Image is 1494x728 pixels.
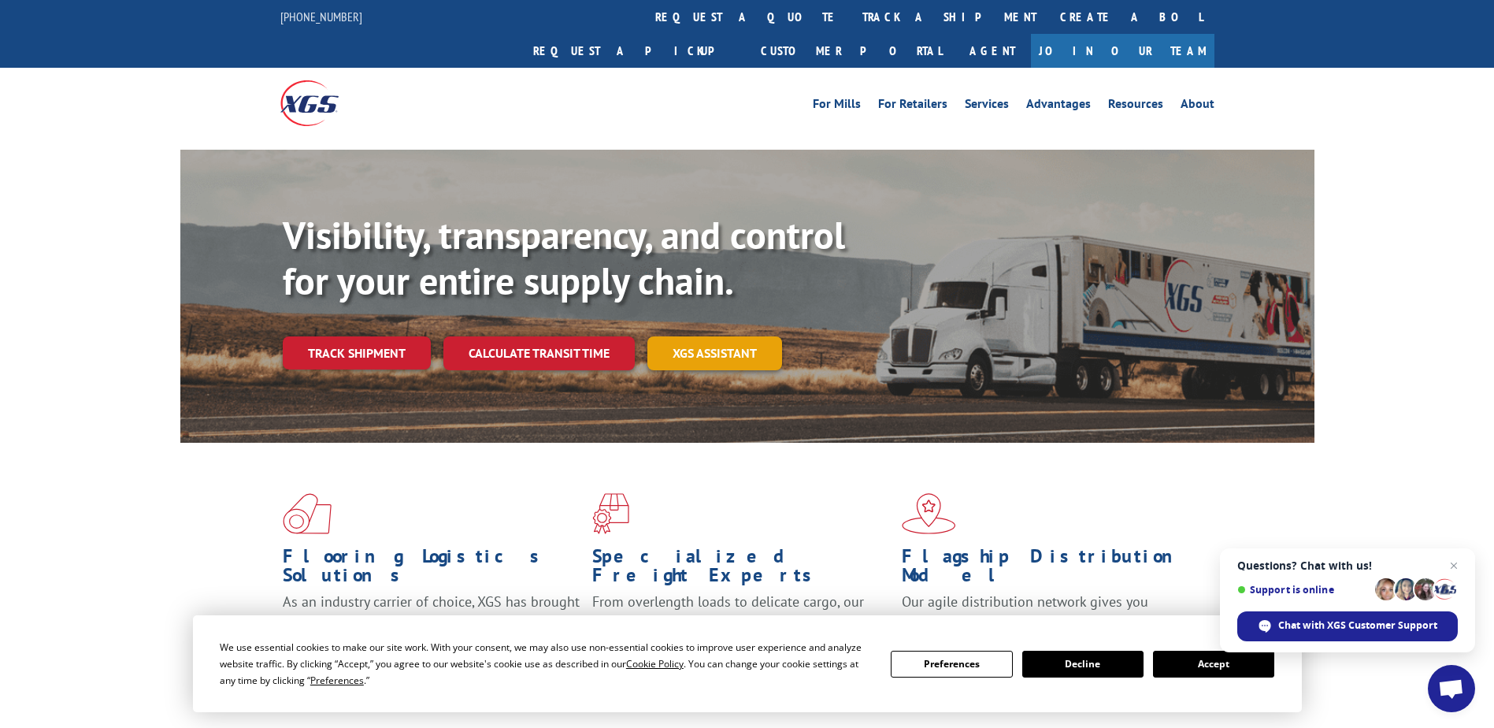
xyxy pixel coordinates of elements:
[1031,34,1214,68] a: Join Our Team
[1278,618,1437,633] span: Chat with XGS Customer Support
[283,592,580,648] span: As an industry carrier of choice, XGS has brought innovation and dedication to flooring logistics...
[521,34,749,68] a: Request a pickup
[280,9,362,24] a: [PHONE_NUMBER]
[1026,98,1091,115] a: Advantages
[592,493,629,534] img: xgs-icon-focused-on-flooring-red
[1237,584,1370,596] span: Support is online
[592,592,890,663] p: From overlength loads to delicate cargo, our experienced staff knows the best way to move your fr...
[891,651,1012,678] button: Preferences
[1153,651,1274,678] button: Accept
[878,98,947,115] a: For Retailers
[283,547,580,592] h1: Flooring Logistics Solutions
[813,98,861,115] a: For Mills
[1181,98,1214,115] a: About
[1444,556,1463,575] span: Close chat
[902,493,956,534] img: xgs-icon-flagship-distribution-model-red
[954,34,1031,68] a: Agent
[310,674,364,687] span: Preferences
[220,639,872,689] div: We use essential cookies to make our site work. With your consent, we may also use non-essential ...
[902,592,1192,630] span: Our agile distribution network gives you nationwide inventory management on demand.
[1237,611,1458,641] div: Chat with XGS Customer Support
[193,615,1302,712] div: Cookie Consent Prompt
[283,493,332,534] img: xgs-icon-total-supply-chain-intelligence-red
[592,547,890,592] h1: Specialized Freight Experts
[1237,559,1458,572] span: Questions? Chat with us!
[647,336,782,370] a: XGS ASSISTANT
[1108,98,1163,115] a: Resources
[443,336,635,370] a: Calculate transit time
[626,657,684,670] span: Cookie Policy
[283,210,845,305] b: Visibility, transparency, and control for your entire supply chain.
[902,547,1199,592] h1: Flagship Distribution Model
[965,98,1009,115] a: Services
[749,34,954,68] a: Customer Portal
[283,336,431,370] a: Track shipment
[1428,665,1475,712] div: Open chat
[1022,651,1144,678] button: Decline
